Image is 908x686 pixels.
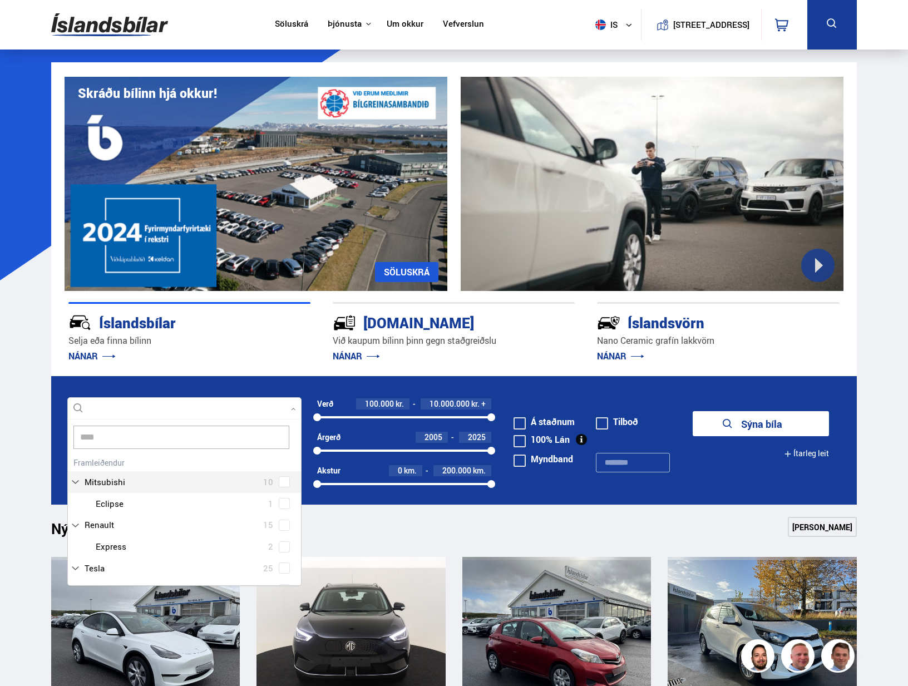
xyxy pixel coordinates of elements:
button: [STREET_ADDRESS] [677,20,745,29]
img: nhp88E3Fdnt1Opn2.png [743,641,776,674]
span: 100.000 [365,398,394,409]
span: 2005 [425,432,442,442]
div: Íslandsbílar [68,312,271,332]
a: Um okkur [387,19,423,31]
div: [DOMAIN_NAME] [333,312,535,332]
span: 13 [263,582,273,598]
a: NÁNAR [68,350,116,362]
img: JRvxyua_JYH6wB4c.svg [68,311,92,334]
span: Mitsubishi [85,474,125,490]
img: eKx6w-_Home_640_.png [65,77,447,291]
p: Nano Ceramic grafín lakkvörn [597,334,839,347]
img: svg+xml;base64,PHN2ZyB4bWxucz0iaHR0cDovL3d3dy53My5vcmcvMjAwMC9zdmciIHdpZHRoPSI1MTIiIGhlaWdodD0iNT... [595,19,606,30]
p: Við kaupum bílinn þinn gegn staðgreiðslu [333,334,575,347]
span: 10.000.000 [430,398,470,409]
span: km. [404,466,417,475]
button: Sýna bíla [693,411,829,436]
span: km. [473,466,486,475]
img: FbJEzSuNWCJXmdc-.webp [823,641,856,674]
button: is [591,8,641,41]
a: [PERSON_NAME] [788,517,857,537]
a: SÖLUSKRÁ [375,262,438,282]
div: Íslandsvörn [597,312,800,332]
span: Renault [85,517,114,533]
img: tr5P-W3DuiFaO7aO.svg [333,311,356,334]
span: Tesla [85,560,105,576]
label: Á staðnum [514,417,575,426]
span: 25 [263,560,273,576]
a: [STREET_ADDRESS] [648,9,756,41]
a: NÁNAR [597,350,644,362]
label: Tilboð [596,417,638,426]
div: Árgerð [317,433,340,442]
label: 100% Lán [514,435,570,444]
span: 15 [263,517,273,533]
span: + [481,399,486,408]
span: kr. [396,399,404,408]
label: Myndband [514,455,573,463]
span: 2 [268,539,273,555]
img: siFngHWaQ9KaOqBr.png [783,641,816,674]
span: 0 [398,465,402,476]
h1: Skráðu bílinn hjá okkur! [78,86,217,101]
button: Þjónusta [328,19,362,29]
span: 2025 [468,432,486,442]
span: 1 [268,496,273,512]
img: G0Ugv5HjCgRt.svg [51,7,168,43]
img: -Svtn6bYgwAsiwNX.svg [597,311,620,334]
div: Verð [317,399,333,408]
span: is [591,19,619,30]
span: kr. [471,399,480,408]
div: Akstur [317,466,340,475]
h1: Nýtt á skrá [51,520,140,544]
a: Vefverslun [443,19,484,31]
span: 10 [263,474,273,490]
a: NÁNAR [333,350,380,362]
button: Ítarleg leit [784,441,829,466]
a: Söluskrá [275,19,308,31]
span: 200.000 [442,465,471,476]
p: Selja eða finna bílinn [68,334,310,347]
